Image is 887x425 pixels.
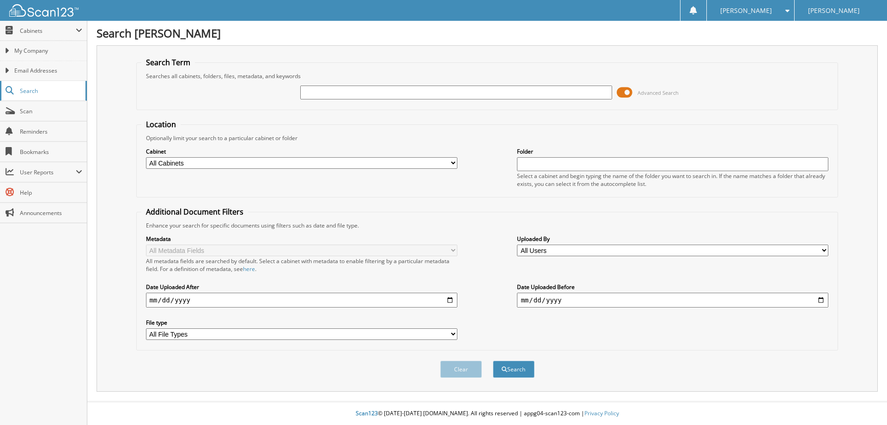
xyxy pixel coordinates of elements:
[20,27,76,35] span: Cabinets
[841,381,887,425] iframe: Chat Widget
[440,361,482,378] button: Clear
[14,47,82,55] span: My Company
[638,89,679,96] span: Advanced Search
[87,402,887,425] div: © [DATE]-[DATE] [DOMAIN_NAME]. All rights reserved | appg04-scan123-com |
[146,257,457,273] div: All metadata fields are searched by default. Select a cabinet with metadata to enable filtering b...
[493,361,535,378] button: Search
[146,293,457,308] input: start
[14,67,82,75] span: Email Addresses
[141,72,833,80] div: Searches all cabinets, folders, files, metadata, and keywords
[243,265,255,273] a: here
[97,25,878,41] h1: Search [PERSON_NAME]
[141,119,181,129] legend: Location
[517,148,828,155] label: Folder
[146,235,457,243] label: Metadata
[141,134,833,142] div: Optionally limit your search to a particular cabinet or folder
[20,87,81,95] span: Search
[356,409,378,417] span: Scan123
[146,283,457,291] label: Date Uploaded After
[517,293,828,308] input: end
[584,409,619,417] a: Privacy Policy
[141,57,195,68] legend: Search Term
[20,168,76,176] span: User Reports
[517,235,828,243] label: Uploaded By
[20,209,82,217] span: Announcements
[808,8,860,13] span: [PERSON_NAME]
[146,148,457,155] label: Cabinet
[141,222,833,229] div: Enhance your search for specific documents using filters such as date and file type.
[20,128,82,136] span: Reminders
[141,207,248,217] legend: Additional Document Filters
[9,4,79,17] img: scan123-logo-white.svg
[20,189,82,197] span: Help
[517,172,828,188] div: Select a cabinet and begin typing the name of the folder you want to search in. If the name match...
[517,283,828,291] label: Date Uploaded Before
[20,107,82,115] span: Scan
[146,319,457,326] label: File type
[720,8,772,13] span: [PERSON_NAME]
[20,148,82,156] span: Bookmarks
